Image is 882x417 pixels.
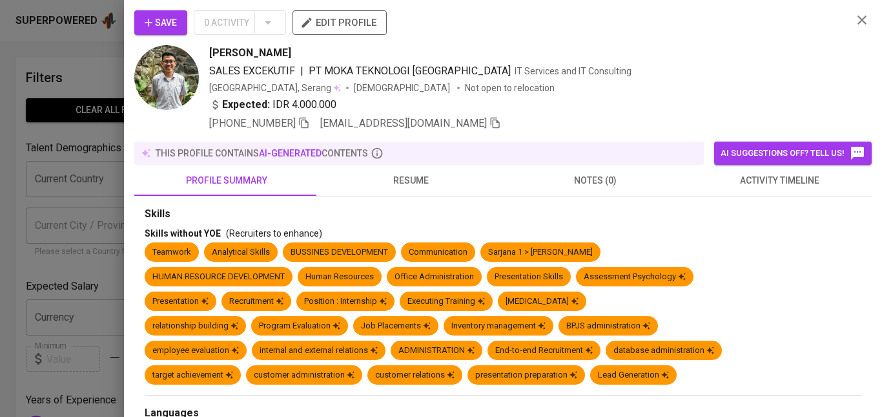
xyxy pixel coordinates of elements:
[465,81,555,94] p: Not open to relocation
[327,173,496,189] span: resume
[156,147,368,160] p: this profile contains contents
[407,295,485,308] div: Executing Training
[209,97,336,112] div: IDR 4.000.000
[354,81,452,94] span: [DEMOGRAPHIC_DATA]
[152,320,238,332] div: relationship building
[152,345,239,357] div: employee evaluation
[142,173,311,189] span: profile summary
[375,369,455,381] div: customer relations
[260,345,378,357] div: internal and external relations
[305,271,374,283] div: Human Resources
[303,14,376,31] span: edit profile
[598,369,669,381] div: Lead Generation
[495,345,593,357] div: End-to-end Recruitment
[259,320,340,332] div: Program Evaluation
[488,246,593,259] div: Sarjana 1 > [PERSON_NAME]
[209,81,341,94] div: [GEOGRAPHIC_DATA], Serang
[361,320,431,332] div: Job Placements
[209,45,291,61] span: [PERSON_NAME]
[152,369,233,381] div: target achievement
[309,65,511,77] span: PT MOKA TEKNOLOGI [GEOGRAPHIC_DATA]
[292,17,387,27] a: edit profile
[320,117,487,129] span: [EMAIL_ADDRESS][DOMAIN_NAME]
[721,145,865,161] span: AI suggestions off? Tell us!
[511,173,680,189] span: notes (0)
[254,369,354,381] div: customer administration
[291,246,388,259] div: BUSSINES DEVELOPMENT
[395,271,474,283] div: Office Administration
[222,97,270,112] b: Expected:
[409,246,467,259] div: Communication
[226,228,322,239] span: (Recruiters to enhance)
[495,271,563,283] div: Presentation Skills
[584,271,686,283] div: Assessment Psychology
[292,10,387,35] button: edit profile
[304,295,387,308] div: Position : Internship
[259,148,322,158] span: AI-generated
[152,271,285,283] div: HUMAN RESOURCE DEVELOPMENT
[209,117,296,129] span: [PHONE_NUMBER]
[152,295,209,308] div: Presentation
[515,66,631,76] span: IT Services and IT Consulting
[145,228,221,239] span: Skills without YOE
[451,320,546,332] div: Inventory management
[134,10,187,35] button: Save
[506,295,579,308] div: [MEDICAL_DATA]
[145,207,861,222] div: Skills
[145,15,177,31] span: Save
[212,246,270,259] div: Analytical Skills
[695,173,865,189] span: activity timeline
[152,246,191,259] div: Teamwork
[613,345,714,357] div: database administration
[714,142,872,165] button: AI suggestions off? Tell us!
[300,63,303,79] span: |
[209,65,295,77] span: SALES EXCEKUTIF
[134,45,199,110] img: 8b09c2b86b4f61823f4c7c6e0257ca23.jpeg
[398,345,475,357] div: ADMINISTRATION
[229,295,283,308] div: Recruitment
[566,320,650,332] div: BPJS administration
[475,369,577,381] div: presentation preparation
